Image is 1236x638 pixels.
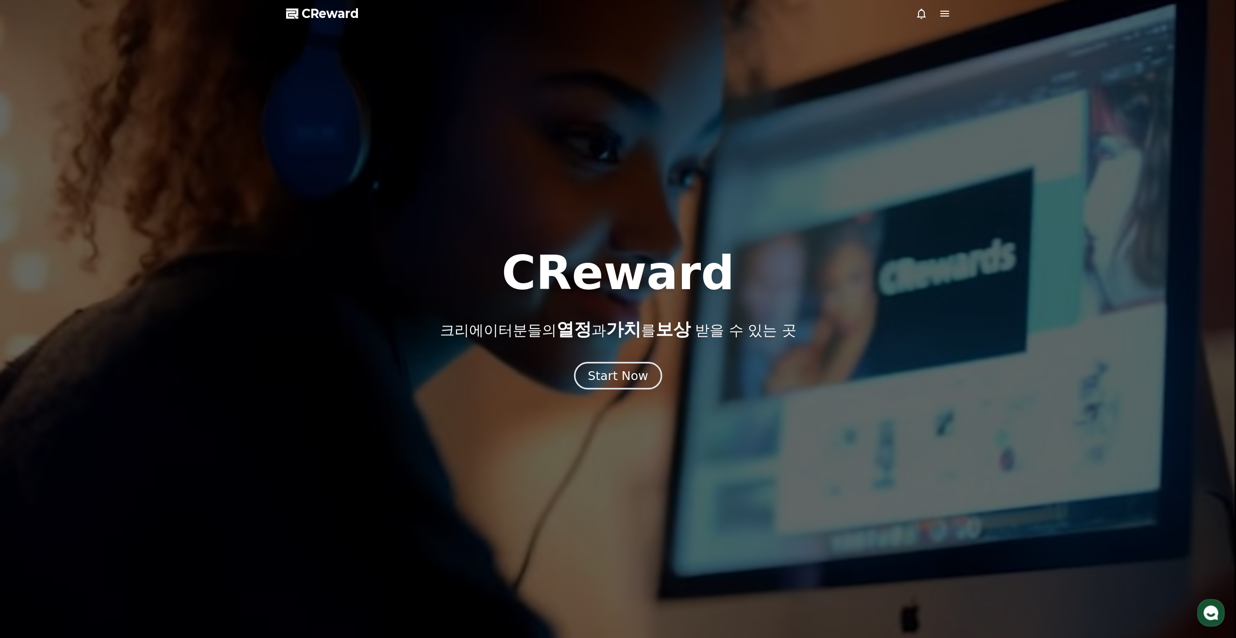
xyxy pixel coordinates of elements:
a: CReward [286,6,359,21]
button: Start Now [574,362,662,389]
span: 홈 [31,323,36,330]
a: 설정 [125,308,186,332]
a: Start Now [576,372,660,381]
a: 홈 [3,308,64,332]
span: 열정 [556,319,591,339]
span: 설정 [150,323,162,330]
p: 크리에이터분들의 과 를 받을 수 있는 곳 [440,320,796,339]
a: 대화 [64,308,125,332]
div: Start Now [588,367,648,384]
span: 가치 [606,319,641,339]
span: CReward [302,6,359,21]
span: 보상 [655,319,690,339]
h1: CReward [502,250,734,296]
span: 대화 [89,323,101,331]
